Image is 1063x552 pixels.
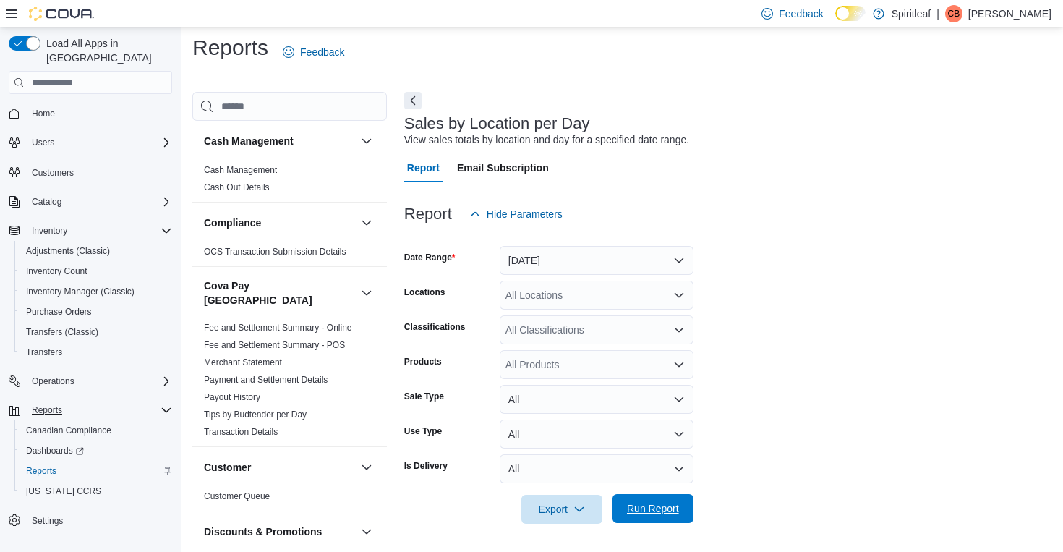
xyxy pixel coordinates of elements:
[404,205,452,223] h3: Report
[457,153,549,182] span: Email Subscription
[26,245,110,257] span: Adjustments (Classic)
[204,165,277,175] a: Cash Management
[20,483,172,500] span: Washington CCRS
[358,284,375,302] button: Cova Pay [GEOGRAPHIC_DATA]
[20,483,107,500] a: [US_STATE] CCRS
[521,495,602,524] button: Export
[673,289,685,301] button: Open list of options
[277,38,350,67] a: Feedback
[204,392,260,402] a: Payout History
[192,243,387,266] div: Compliance
[3,192,178,212] button: Catalog
[500,454,693,483] button: All
[204,409,307,420] a: Tips by Budtender per Day
[3,103,178,124] button: Home
[20,462,62,480] a: Reports
[26,485,101,497] span: [US_STATE] CCRS
[500,420,693,449] button: All
[779,7,823,21] span: Feedback
[20,283,140,300] a: Inventory Manager (Classic)
[32,108,55,119] span: Home
[32,196,61,208] span: Catalog
[26,104,172,122] span: Home
[26,286,135,297] span: Inventory Manager (Classic)
[20,263,93,280] a: Inventory Count
[26,373,172,390] span: Operations
[14,302,178,322] button: Purchase Orders
[20,422,172,439] span: Canadian Compliance
[358,523,375,540] button: Discounts & Promotions
[3,221,178,241] button: Inventory
[673,324,685,336] button: Open list of options
[26,402,68,419] button: Reports
[40,36,172,65] span: Load All Apps in [GEOGRAPHIC_DATA]
[26,326,98,338] span: Transfers (Classic)
[892,5,931,22] p: Spiritleaf
[204,427,278,437] a: Transaction Details
[204,460,251,475] h3: Customer
[204,216,261,230] h3: Compliance
[204,375,328,385] a: Payment and Settlement Details
[404,115,590,132] h3: Sales by Location per Day
[948,5,960,22] span: CB
[3,132,178,153] button: Users
[968,5,1051,22] p: [PERSON_NAME]
[20,344,68,361] a: Transfers
[358,132,375,150] button: Cash Management
[29,7,94,21] img: Cova
[20,442,90,459] a: Dashboards
[945,5,962,22] div: Carson B
[14,281,178,302] button: Inventory Manager (Classic)
[204,525,355,539] button: Discounts & Promotions
[358,459,375,476] button: Customer
[192,319,387,446] div: Cova Pay [GEOGRAPHIC_DATA]
[26,193,67,211] button: Catalog
[14,441,178,461] a: Dashboards
[204,340,345,350] a: Fee and Settlement Summary - POS
[835,6,866,21] input: Dark Mode
[32,167,74,179] span: Customers
[26,465,56,477] span: Reports
[26,425,111,436] span: Canadian Compliance
[26,222,73,239] button: Inventory
[26,512,69,530] a: Settings
[26,163,172,181] span: Customers
[500,246,693,275] button: [DATE]
[358,214,375,232] button: Compliance
[192,488,387,511] div: Customer
[26,193,172,211] span: Catalog
[32,515,63,527] span: Settings
[404,286,445,298] label: Locations
[464,200,568,229] button: Hide Parameters
[204,216,355,230] button: Compliance
[26,105,61,122] a: Home
[204,491,270,501] a: Customer Queue
[14,342,178,362] button: Transfers
[26,511,172,530] span: Settings
[404,321,466,333] label: Classifications
[32,225,67,237] span: Inventory
[204,134,355,148] button: Cash Management
[20,462,172,480] span: Reports
[20,344,172,361] span: Transfers
[204,357,282,368] a: Merchant Statement
[26,222,172,239] span: Inventory
[20,323,172,341] span: Transfers (Classic)
[627,501,679,516] span: Run Report
[14,322,178,342] button: Transfers (Classic)
[404,425,442,437] label: Use Type
[204,182,270,192] a: Cash Out Details
[204,323,352,333] a: Fee and Settlement Summary - Online
[204,279,355,307] button: Cova Pay [GEOGRAPHIC_DATA]
[20,242,116,260] a: Adjustments (Classic)
[14,461,178,481] button: Reports
[673,359,685,370] button: Open list of options
[3,161,178,182] button: Customers
[26,134,60,151] button: Users
[26,347,62,358] span: Transfers
[26,373,80,390] button: Operations
[612,494,693,523] button: Run Report
[14,261,178,281] button: Inventory Count
[14,420,178,441] button: Canadian Compliance
[404,92,422,109] button: Next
